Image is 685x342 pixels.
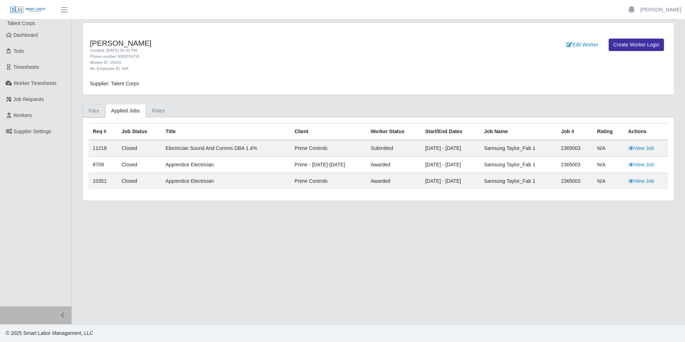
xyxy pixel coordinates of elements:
[290,173,366,190] td: Prime Controls
[624,124,668,140] th: Actions
[90,54,422,60] div: Phone number:
[593,173,624,190] td: N/A
[14,96,44,102] span: Job Requests
[593,140,624,157] td: N/A
[480,173,557,190] td: Samsung Taylor_Fab 1
[366,173,421,190] td: awarded
[557,140,593,157] td: 2365003
[14,112,32,118] span: Workers
[628,145,654,151] a: View Job
[6,330,93,336] span: © 2025 Smart Labor Management, LLC
[557,157,593,173] td: 2365003
[90,66,422,72] div: Alt. Employee ID: N/A
[562,39,603,51] a: Edit Worker
[10,6,46,14] img: SLM Logo
[161,140,290,157] td: Electrician Sound and Comms DBA 1.4%
[14,129,51,134] span: Supplier Settings
[290,140,366,157] td: Prime Controls
[161,124,290,140] th: Title
[117,157,161,173] td: Closed
[90,81,139,86] span: Supplier: Talent Corps
[90,39,422,47] h4: [PERSON_NAME]
[7,20,35,26] span: Talent Corps
[593,157,624,173] td: N/A
[366,140,421,157] td: submitted
[628,162,654,167] a: View Job
[421,157,480,173] td: [DATE] - [DATE]
[366,157,421,173] td: awarded
[90,60,422,66] div: Worker ID: 15920
[146,104,171,118] a: Rates
[366,124,421,140] th: Worker Status
[14,80,56,86] span: Worker Timesheets
[14,64,39,70] span: Timesheets
[88,173,117,190] td: 10351
[105,104,146,118] a: Applied Jobs
[290,157,366,173] td: Prime - [DATE]-[DATE]
[290,124,366,140] th: Client
[88,124,117,140] th: Req #
[161,173,290,190] td: Apprentice Electrician
[480,140,557,157] td: Samsung Taylor_Fab 1
[421,140,480,157] td: [DATE] - [DATE]
[88,157,117,173] td: 8709
[117,173,161,190] td: Closed
[480,124,557,140] th: Job Name
[640,6,681,14] a: [PERSON_NAME]
[557,173,593,190] td: 2365003
[593,124,624,140] th: Rating
[88,140,117,157] td: 11218
[14,32,38,38] span: Dashboard
[609,39,664,51] a: Create Worker Login
[14,48,24,54] span: Todo
[628,178,654,184] a: View Job
[557,124,593,140] th: Job #
[161,157,290,173] td: Apprentice Electrician
[117,140,161,157] td: Closed
[90,47,422,54] div: Created: [DATE] 04:35 PM
[421,124,480,140] th: Start/End Dates
[421,173,480,190] td: [DATE] - [DATE]
[117,124,161,140] th: Job Status
[117,54,139,59] whippy-ph: 3093076718
[82,104,105,118] a: Files
[480,157,557,173] td: Samsung Taylor_Fab 1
